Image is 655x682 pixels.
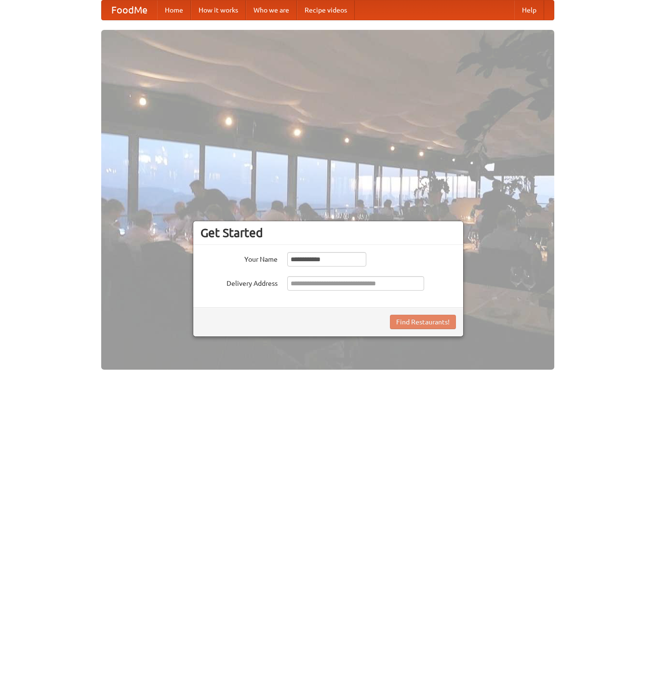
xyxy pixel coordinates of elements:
[246,0,297,20] a: Who we are
[514,0,544,20] a: Help
[191,0,246,20] a: How it works
[201,252,278,264] label: Your Name
[157,0,191,20] a: Home
[390,315,456,329] button: Find Restaurants!
[102,0,157,20] a: FoodMe
[297,0,355,20] a: Recipe videos
[201,226,456,240] h3: Get Started
[201,276,278,288] label: Delivery Address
